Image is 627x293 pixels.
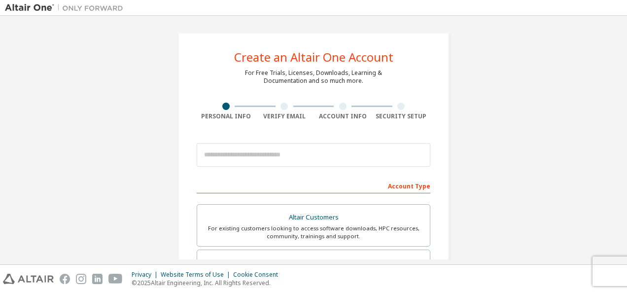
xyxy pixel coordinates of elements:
div: Privacy [132,271,161,279]
div: Personal Info [197,112,255,120]
div: Account Info [313,112,372,120]
img: youtube.svg [108,274,123,284]
div: Altair Customers [203,211,424,224]
img: facebook.svg [60,274,70,284]
img: Altair One [5,3,128,13]
div: Students [203,256,424,270]
img: altair_logo.svg [3,274,54,284]
div: Account Type [197,178,430,193]
div: Security Setup [372,112,431,120]
div: Verify Email [255,112,314,120]
div: For existing customers looking to access software downloads, HPC resources, community, trainings ... [203,224,424,240]
img: linkedin.svg [92,274,103,284]
img: instagram.svg [76,274,86,284]
p: © 2025 Altair Engineering, Inc. All Rights Reserved. [132,279,284,287]
div: Cookie Consent [233,271,284,279]
div: Create an Altair One Account [234,51,393,63]
div: For Free Trials, Licenses, Downloads, Learning & Documentation and so much more. [245,69,382,85]
div: Website Terms of Use [161,271,233,279]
